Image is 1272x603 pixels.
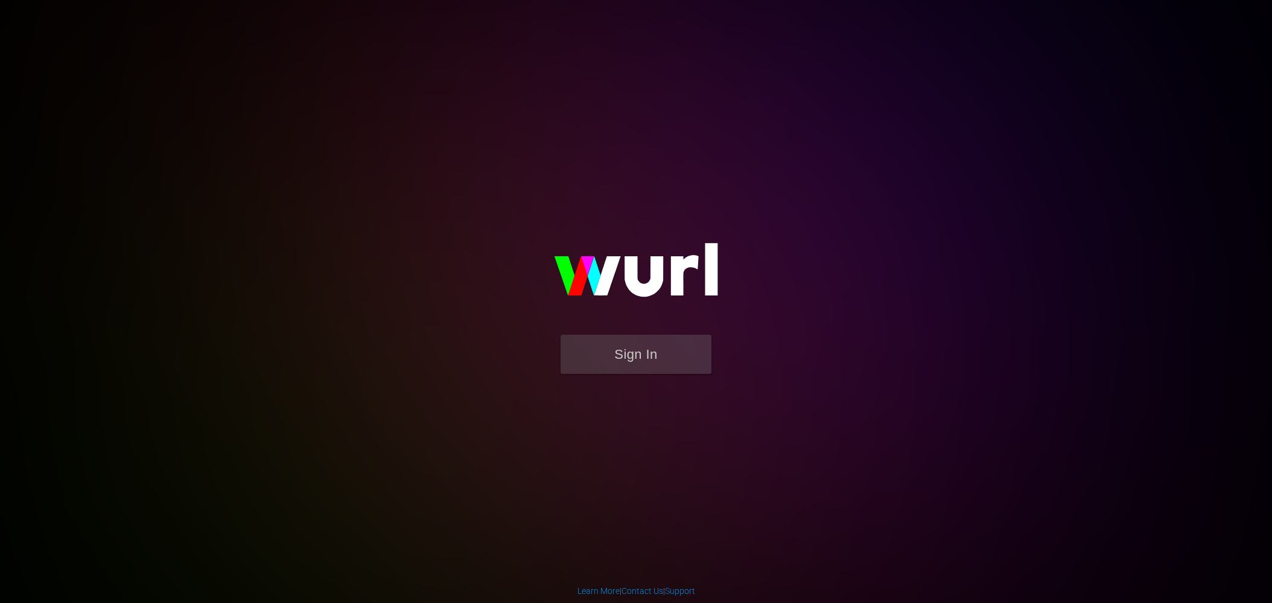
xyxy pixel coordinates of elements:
a: Learn More [577,586,620,596]
div: | | [577,585,695,597]
img: wurl-logo-on-black-223613ac3d8ba8fe6dc639794a292ebdb59501304c7dfd60c99c58986ef67473.svg [515,217,757,334]
button: Sign In [561,335,711,374]
a: Contact Us [622,586,663,596]
a: Support [665,586,695,596]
